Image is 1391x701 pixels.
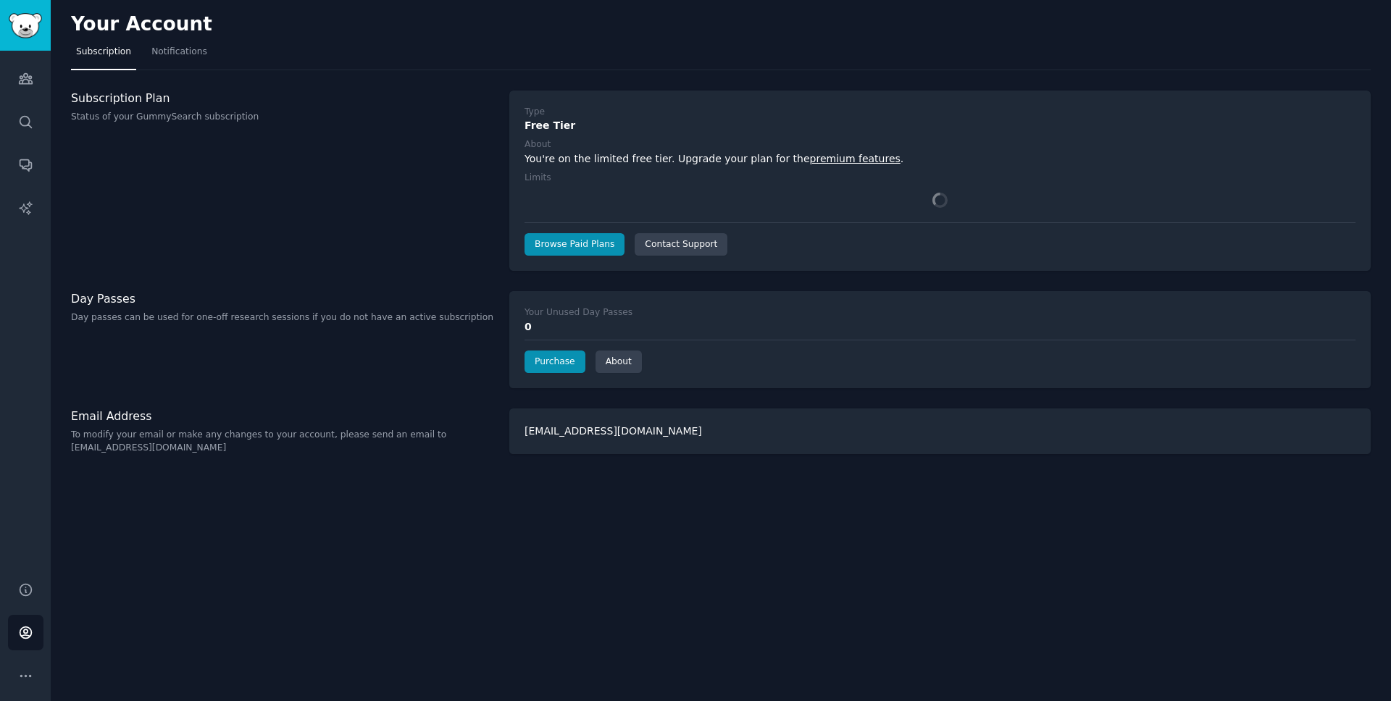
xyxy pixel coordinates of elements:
[525,118,1356,133] div: Free Tier
[525,306,632,319] div: Your Unused Day Passes
[596,350,642,374] a: About
[71,291,494,306] h3: Day Passes
[71,91,494,106] h3: Subscription Plan
[71,429,494,454] p: To modify your email or make any changes to your account, please send an email to [EMAIL_ADDRESS]...
[76,46,131,59] span: Subscription
[71,408,494,424] h3: Email Address
[146,41,212,70] a: Notifications
[71,41,136,70] a: Subscription
[71,111,494,124] p: Status of your GummySearch subscription
[525,350,585,374] a: Purchase
[525,138,551,151] div: About
[525,319,1356,335] div: 0
[509,408,1371,454] div: [EMAIL_ADDRESS][DOMAIN_NAME]
[635,233,727,256] a: Contact Support
[525,172,551,185] div: Limits
[9,13,42,38] img: GummySearch logo
[810,153,901,164] a: premium features
[525,106,545,119] div: Type
[525,151,1356,167] div: You're on the limited free tier. Upgrade your plan for the .
[71,311,494,324] p: Day passes can be used for one-off research sessions if you do not have an active subscription
[71,13,212,36] h2: Your Account
[525,233,625,256] a: Browse Paid Plans
[151,46,207,59] span: Notifications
